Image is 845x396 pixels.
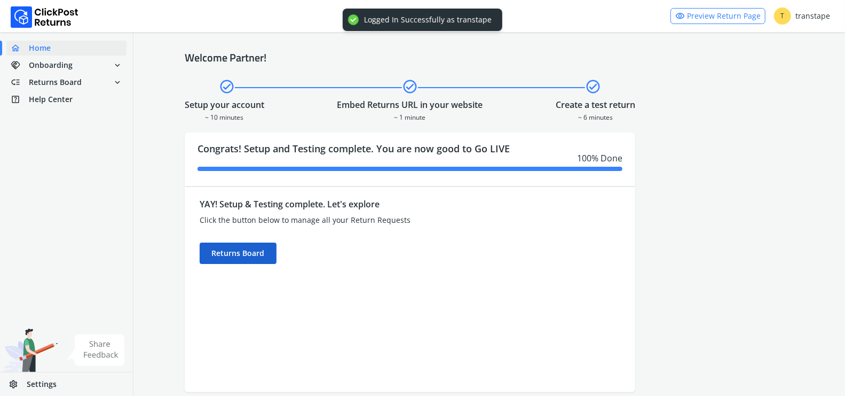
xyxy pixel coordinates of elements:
[6,92,127,107] a: help_centerHelp Center
[6,41,127,56] a: homeHome
[337,111,483,122] div: ~ 1 minute
[11,58,29,73] span: handshake
[11,92,29,107] span: help_center
[402,77,418,96] span: check_circle
[29,94,73,105] span: Help Center
[185,98,264,111] div: Setup your account
[29,60,73,71] span: Onboarding
[675,9,685,24] span: visibility
[67,335,125,366] img: share feedback
[29,77,82,88] span: Returns Board
[337,98,483,111] div: Embed Returns URL in your website
[11,41,29,56] span: home
[198,152,622,165] div: 100 % Done
[200,198,508,211] div: YAY! Setup & Testing complete. Let's explore
[200,243,277,264] div: Returns Board
[185,111,264,122] div: ~ 10 minutes
[556,98,635,111] div: Create a test return
[585,77,601,96] span: check_circle
[113,58,122,73] span: expand_more
[774,7,830,25] div: transtape
[364,15,492,25] div: Logged In Successfully as transtape
[11,75,29,90] span: low_priority
[27,379,57,390] span: Settings
[185,133,635,186] div: Congrats! Setup and Testing complete. You are now good to Go LIVE
[219,77,235,96] span: check_circle
[29,43,51,53] span: Home
[185,51,794,64] h4: Welcome Partner!
[200,215,508,226] div: Click the button below to manage all your Return Requests
[113,75,122,90] span: expand_more
[670,8,765,24] a: visibilityPreview Return Page
[11,6,78,28] img: Logo
[556,111,635,122] div: ~ 6 minutes
[774,7,791,25] span: T
[9,377,27,392] span: settings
